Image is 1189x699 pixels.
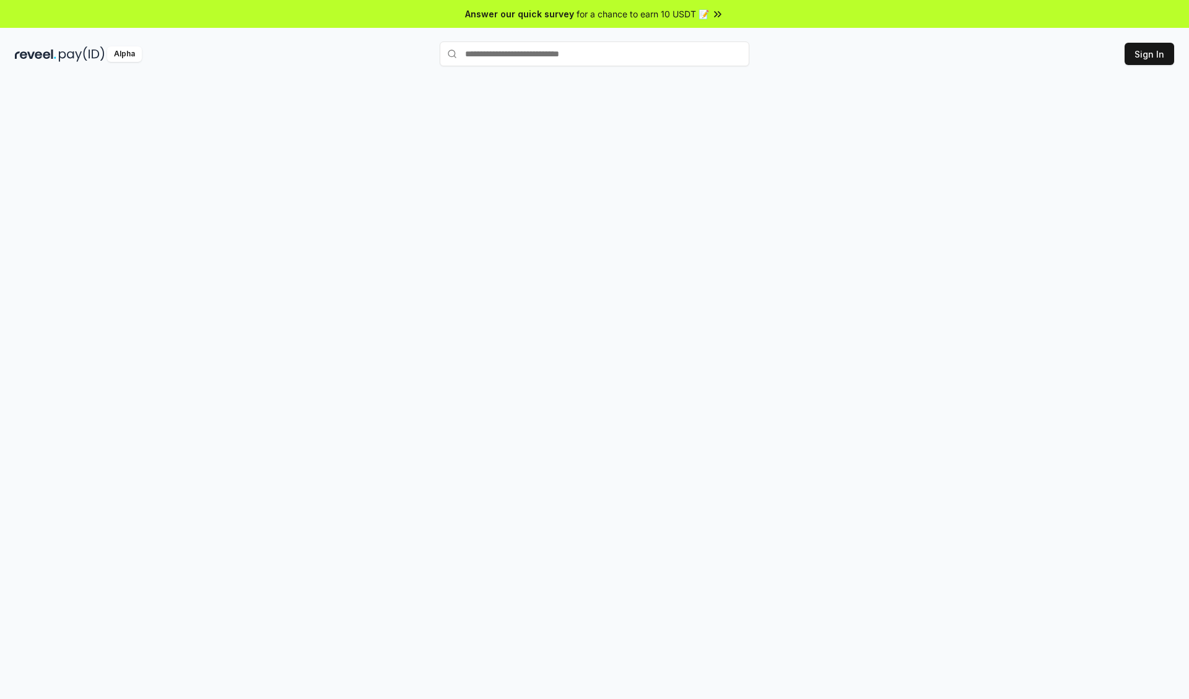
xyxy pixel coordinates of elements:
div: Alpha [107,46,142,62]
img: pay_id [59,46,105,62]
button: Sign In [1125,43,1174,65]
img: reveel_dark [15,46,56,62]
span: Answer our quick survey [465,7,574,20]
span: for a chance to earn 10 USDT 📝 [577,7,709,20]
